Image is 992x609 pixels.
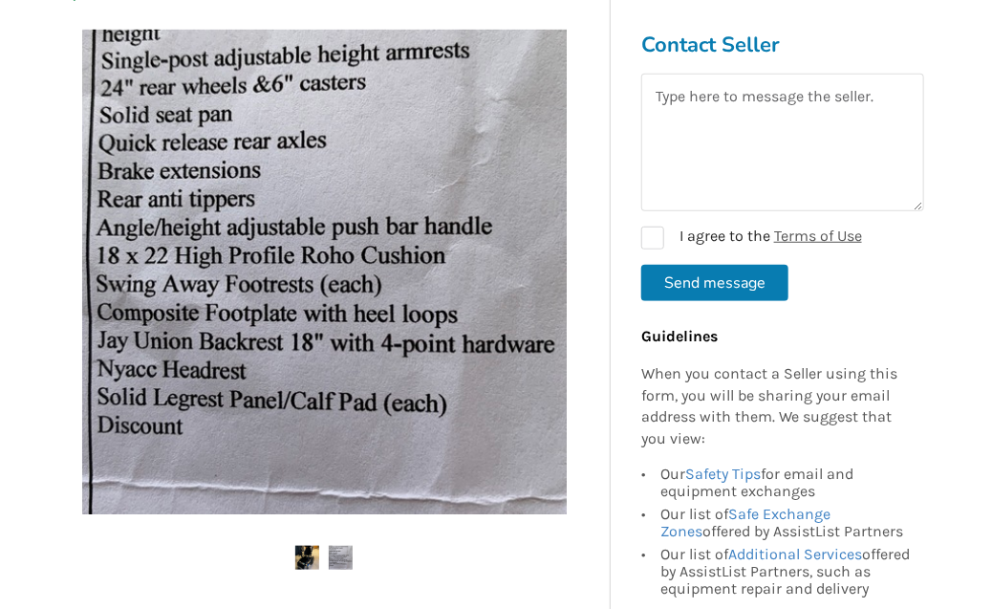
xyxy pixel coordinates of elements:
button: Send message [641,265,788,301]
label: I agree to the [641,227,862,250]
a: Safe Exchange Zones [660,505,830,540]
b: Guidelines [641,327,718,345]
a: Terms of Use [774,227,862,245]
div: Our list of offered by AssistList Partners [660,503,915,543]
p: When you contact a Seller using this form, you will be sharing your email address with them. We s... [641,363,915,450]
a: Safety Tips [685,465,761,483]
img: stellar tilt wheelchair -wheelchair-mobility-langley-assistlist-listing [329,546,353,570]
h3: Contact Seller [641,32,924,58]
a: Additional Services [728,545,862,563]
div: Our for email and equipment exchanges [660,466,915,503]
img: stellar tilt wheelchair -wheelchair-mobility-langley-assistlist-listing [82,30,567,514]
div: Our list of offered by AssistList Partners, such as equipment repair and delivery [660,543,915,598]
img: stellar tilt wheelchair -wheelchair-mobility-langley-assistlist-listing [295,546,319,570]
